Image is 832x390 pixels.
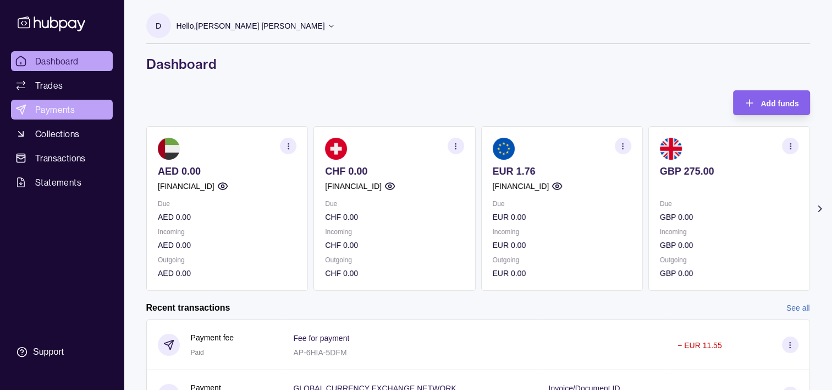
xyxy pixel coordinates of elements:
p: AED 0.00 [158,211,296,223]
p: AED 0.00 [158,239,296,251]
p: Incoming [492,226,631,238]
p: Due [158,198,296,210]
p: Fee for payment [293,334,349,343]
a: See all [786,302,810,314]
p: Incoming [659,226,798,238]
p: Payment fee [191,332,234,344]
div: Support [33,346,64,358]
p: − EUR 11.55 [677,341,722,350]
p: EUR 0.00 [492,239,631,251]
p: Outgoing [492,254,631,266]
p: CHF 0.00 [325,211,464,223]
button: Add funds [733,90,809,115]
p: EUR 0.00 [492,211,631,223]
p: Due [325,198,464,210]
p: Outgoing [325,254,464,266]
span: Add funds [761,99,798,108]
a: Trades [11,75,113,95]
h2: Recent transactions [146,302,230,314]
a: Dashboard [11,51,113,71]
img: ch [325,138,347,160]
p: Incoming [158,226,296,238]
a: Transactions [11,148,113,168]
img: gb [659,138,681,160]
p: EUR 1.76 [492,165,631,177]
p: GBP 0.00 [659,267,798,279]
p: Incoming [325,226,464,238]
span: Paid [191,349,204,356]
a: Payments [11,100,113,120]
p: GBP 0.00 [659,239,798,251]
span: Payments [35,103,75,116]
p: Outgoing [158,254,296,266]
p: CHF 0.00 [325,267,464,279]
p: GBP 275.00 [659,165,798,177]
a: Support [11,340,113,364]
a: Collections [11,124,113,144]
p: Due [492,198,631,210]
p: CHF 0.00 [325,165,464,177]
p: AED 0.00 [158,165,296,177]
span: Statements [35,176,81,189]
span: Dashboard [35,55,79,68]
p: [FINANCIAL_ID] [158,180,214,192]
a: Statements [11,172,113,192]
p: Hello, [PERSON_NAME] [PERSON_NAME] [177,20,325,32]
p: [FINANCIAL_ID] [492,180,549,192]
p: [FINANCIAL_ID] [325,180,382,192]
p: Outgoing [659,254,798,266]
img: eu [492,138,514,160]
img: ae [158,138,180,160]
span: Collections [35,127,79,140]
span: Trades [35,79,63,92]
h1: Dashboard [146,55,810,73]
p: D [156,20,161,32]
p: GBP 0.00 [659,211,798,223]
p: AED 0.00 [158,267,296,279]
p: AP-6HIA-5DFM [293,348,346,357]
p: Due [659,198,798,210]
p: CHF 0.00 [325,239,464,251]
p: EUR 0.00 [492,267,631,279]
span: Transactions [35,151,86,165]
